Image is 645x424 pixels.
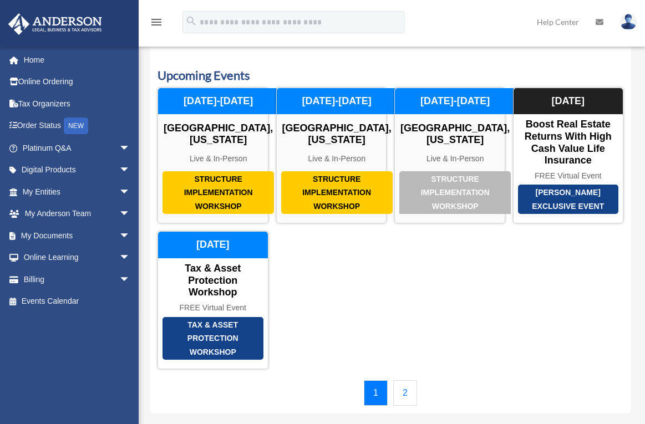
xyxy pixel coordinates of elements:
a: Structure Implementation Workshop [GEOGRAPHIC_DATA], [US_STATE] Live & In-Person [DATE]-[DATE] [394,88,505,224]
div: [GEOGRAPHIC_DATA], [US_STATE] [277,122,397,146]
div: [DATE]-[DATE] [277,88,397,115]
div: FREE Virtual Event [158,303,268,313]
a: My Entitiesarrow_drop_down [8,181,147,203]
div: Tax & Asset Protection Workshop [162,317,263,360]
a: Structure Implementation Workshop [GEOGRAPHIC_DATA], [US_STATE] Live & In-Person [DATE]-[DATE] [158,88,268,224]
i: search [185,15,197,27]
div: Live & In-Person [158,154,278,164]
img: Anderson Advisors Platinum Portal [5,13,105,35]
a: Tax Organizers [8,93,147,115]
div: [GEOGRAPHIC_DATA], [US_STATE] [395,122,515,146]
div: Live & In-Person [395,154,515,164]
span: arrow_drop_down [119,224,141,247]
a: menu [150,19,163,29]
a: Events Calendar [8,290,141,313]
a: Tax & Asset Protection Workshop Tax & Asset Protection Workshop FREE Virtual Event [DATE] [158,231,268,369]
span: arrow_drop_down [119,181,141,203]
img: User Pic [620,14,637,30]
div: Live & In-Person [277,154,397,164]
a: Digital Productsarrow_drop_down [8,159,147,181]
span: arrow_drop_down [119,247,141,269]
a: Structure Implementation Workshop [GEOGRAPHIC_DATA], [US_STATE] Live & In-Person [DATE]-[DATE] [276,88,387,224]
a: Online Learningarrow_drop_down [8,247,147,269]
span: arrow_drop_down [119,268,141,291]
div: [GEOGRAPHIC_DATA], [US_STATE] [158,122,278,146]
div: [DATE] [158,232,268,258]
div: FREE Virtual Event [514,171,623,181]
span: arrow_drop_down [119,203,141,226]
div: Boost Real Estate Returns with High Cash Value Life Insurance [514,119,623,166]
div: [DATE] [514,88,623,115]
span: arrow_drop_down [119,137,141,160]
a: My Anderson Teamarrow_drop_down [8,203,147,225]
h3: Upcoming Events [158,67,623,84]
div: [PERSON_NAME] Exclusive Event [518,185,619,214]
a: Online Ordering [8,71,147,93]
a: My Documentsarrow_drop_down [8,224,147,247]
span: arrow_drop_down [119,159,141,182]
div: [DATE]-[DATE] [395,88,515,115]
a: [PERSON_NAME] Exclusive Event Boost Real Estate Returns with High Cash Value Life Insurance FREE ... [513,88,624,224]
div: Structure Implementation Workshop [399,171,511,214]
a: Billingarrow_drop_down [8,268,147,290]
div: Structure Implementation Workshop [162,171,274,214]
div: Structure Implementation Workshop [281,171,393,214]
i: menu [150,16,163,29]
div: [DATE]-[DATE] [158,88,278,115]
div: NEW [64,118,88,134]
a: 2 [393,380,417,406]
a: Order StatusNEW [8,115,147,137]
div: Tax & Asset Protection Workshop [158,263,268,299]
a: 1 [364,380,388,406]
a: Platinum Q&Aarrow_drop_down [8,137,147,159]
a: Home [8,49,147,71]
